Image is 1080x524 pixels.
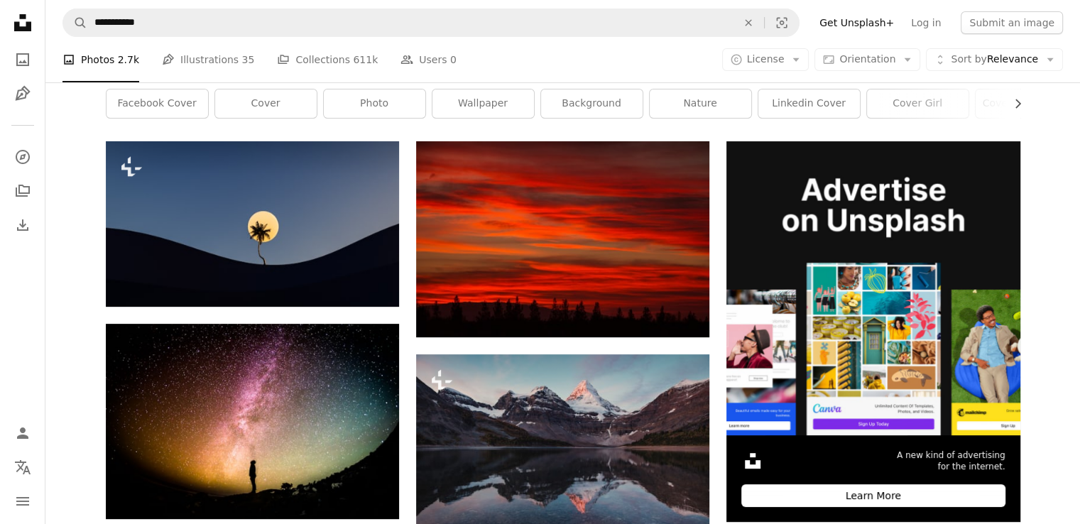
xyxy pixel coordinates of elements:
a: Log in [902,11,949,34]
span: Orientation [839,53,895,65]
button: Search Unsplash [63,9,87,36]
a: Collections 611k [277,37,378,82]
a: Log in / Sign up [9,419,37,447]
button: Orientation [814,48,920,71]
a: facebook cover [107,89,208,118]
button: Submit an image [961,11,1063,34]
a: Illustrations 35 [162,37,254,82]
span: 0 [450,52,457,67]
a: Download History [9,211,37,239]
button: Language [9,453,37,481]
a: Illustrations [9,80,37,108]
img: silhouette photography of person [106,324,399,519]
a: Collections [9,177,37,205]
button: Clear [733,9,764,36]
span: Sort by [951,53,986,65]
a: silhouette of trees [416,232,709,245]
a: Users 0 [400,37,457,82]
span: A new kind of advertising for the internet. [897,449,1005,474]
img: silhouette of trees [416,141,709,337]
form: Find visuals sitewide [62,9,800,37]
a: cover girl [867,89,969,118]
a: Get Unsplash+ [811,11,902,34]
a: Explore [9,143,37,171]
button: License [722,48,809,71]
img: file-1631306537910-2580a29a3cfcimage [741,449,764,472]
a: A new kind of advertisingfor the internet.Learn More [726,141,1020,522]
span: 35 [242,52,255,67]
span: License [747,53,785,65]
span: 611k [353,52,378,67]
a: a palm tree in the middle of a desert [106,217,399,230]
span: Relevance [951,53,1038,67]
img: file-1636576776643-80d394b7be57image [726,141,1020,435]
div: Learn More [741,484,1005,507]
a: silhouette photography of person [106,415,399,427]
button: scroll list to the right [1005,89,1020,118]
button: Menu [9,487,37,515]
img: a palm tree in the middle of a desert [106,141,399,306]
a: nature [650,89,751,118]
a: cover [215,89,317,118]
a: Photos [9,45,37,74]
a: linkedin cover [758,89,860,118]
a: background [541,89,643,118]
a: wallpaper [432,89,534,118]
a: Home — Unsplash [9,9,37,40]
a: a mountain is reflected in the still water of a lake [416,445,709,458]
button: Sort byRelevance [926,48,1063,71]
button: Visual search [765,9,799,36]
a: photo [324,89,425,118]
a: cover photo facebook [976,89,1077,118]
